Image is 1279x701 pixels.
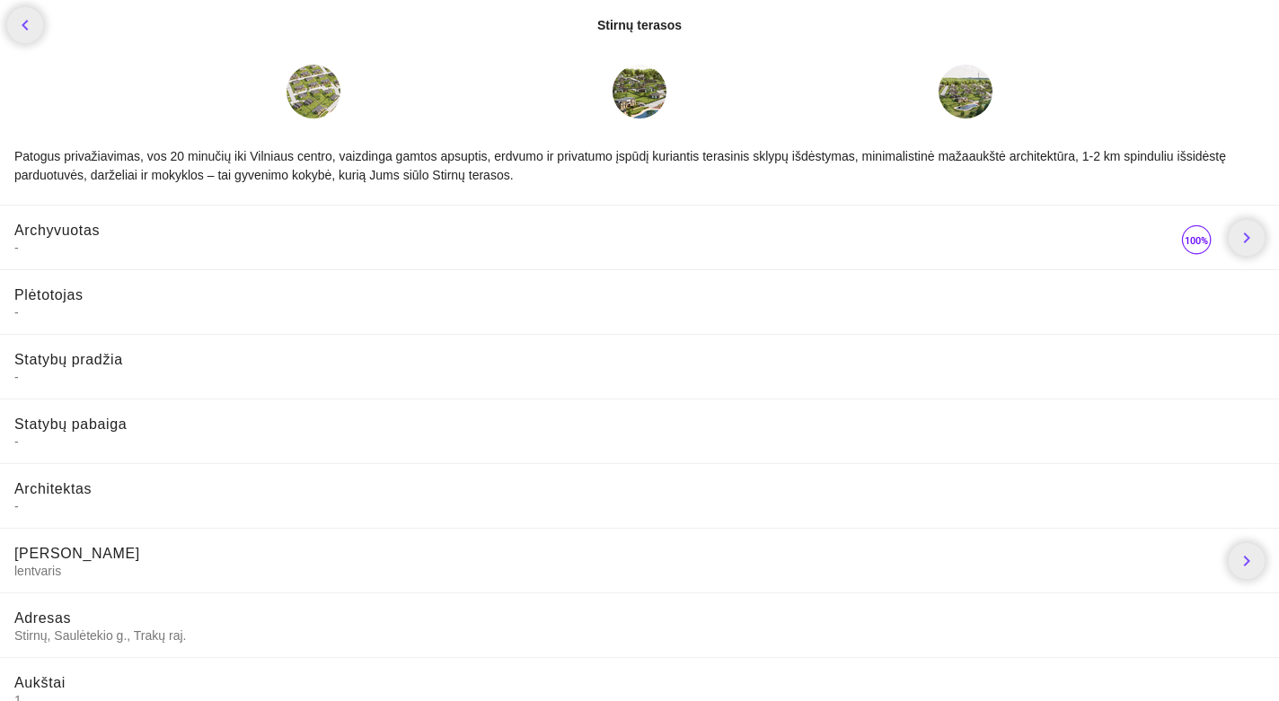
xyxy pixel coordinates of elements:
[14,546,140,561] span: [PERSON_NAME]
[1229,220,1265,256] a: chevron_right
[597,16,682,34] div: Stirnų terasos
[1236,550,1257,572] i: chevron_right
[14,675,66,690] span: Aukštai
[14,369,1265,385] span: -
[14,352,123,367] span: Statybų pradžia
[14,627,1265,644] span: Stirnų, Saulėtekio g., Trakų raj.
[1229,543,1265,579] a: chevron_right
[14,563,1214,579] span: lentvaris
[14,434,1265,450] span: -
[14,304,1265,320] span: -
[14,14,36,36] i: chevron_left
[14,287,84,302] span: Plėtotojas
[14,481,92,496] span: Architektas
[1236,227,1257,249] i: chevron_right
[14,240,1178,256] span: -
[14,610,71,626] span: Adresas
[14,498,1265,514] span: -
[7,7,43,43] a: chevron_left
[14,223,100,238] span: Archyvuotas
[1178,222,1214,258] img: 100
[14,416,127,432] span: Statybų pabaiga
